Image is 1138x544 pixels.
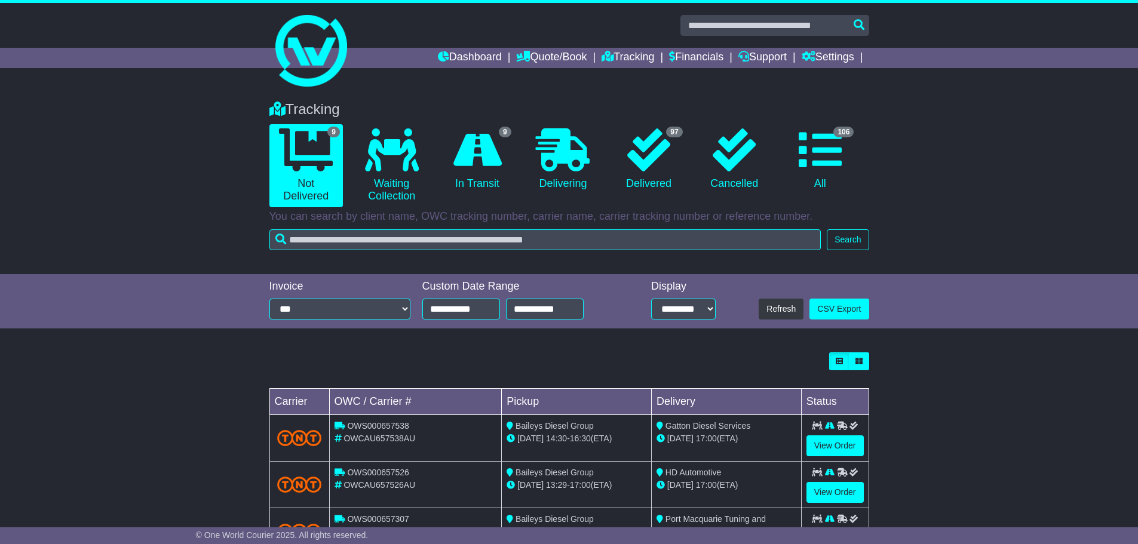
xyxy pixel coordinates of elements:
p: You can search by client name, OWC tracking number, carrier name, carrier tracking number or refe... [269,210,869,223]
span: 17:00 [696,480,717,490]
span: [DATE] [667,480,694,490]
span: [DATE] [517,480,544,490]
a: Cancelled [698,124,771,195]
a: View Order [806,482,864,503]
button: Refresh [759,299,803,319]
div: Invoice [269,280,410,293]
span: OWS000657307 [347,514,409,524]
a: Waiting Collection [355,124,428,207]
span: [DATE] [667,434,694,443]
div: - (ETA) [507,479,646,491]
span: 17:00 [570,480,591,490]
img: TNT_Domestic.png [277,524,322,540]
div: Display [651,280,716,293]
span: 14:30 [546,434,567,443]
td: Status [801,389,869,415]
a: Settings [802,48,854,68]
span: Baileys Diesel Group [516,421,594,431]
a: Delivering [526,124,600,195]
div: Custom Date Range [422,280,614,293]
span: Gatton Diesel Services [665,421,750,431]
span: 9 [499,127,511,137]
div: - (ETA) [507,432,646,445]
span: 13:29 [546,480,567,490]
td: Carrier [269,389,329,415]
a: 9 In Transit [440,124,514,195]
a: 106 All [783,124,857,195]
img: TNT_Domestic.png [277,430,322,446]
span: 9 [327,127,340,137]
a: Dashboard [438,48,502,68]
button: Search [827,229,869,250]
a: Financials [669,48,723,68]
span: Baileys Diesel Group [516,514,594,524]
span: OWS000657526 [347,468,409,477]
img: TNT_Domestic.png [277,477,322,493]
span: OWCAU657526AU [343,480,415,490]
span: [DATE] [517,434,544,443]
span: 16:30 [570,434,591,443]
span: 17:00 [696,434,717,443]
span: © One World Courier 2025. All rights reserved. [196,530,369,540]
span: OWS000657538 [347,421,409,431]
span: OWCAU657538AU [343,434,415,443]
a: View Order [806,435,864,456]
div: (ETA) [657,432,796,445]
td: OWC / Carrier # [329,389,502,415]
a: 9 Not Delivered [269,124,343,207]
span: 97 [666,127,682,137]
div: Tracking [263,101,875,118]
span: Port Macquarie Tuning and Mechanical [657,514,766,536]
td: Delivery [651,389,801,415]
a: 97 Delivered [612,124,685,195]
div: (ETA) [657,479,796,491]
span: Baileys Diesel Group [516,468,594,477]
span: HD Automotive [665,468,721,477]
td: Pickup [502,389,652,415]
a: Tracking [602,48,654,68]
a: CSV Export [809,299,869,319]
a: Support [738,48,787,68]
span: 106 [833,127,854,137]
div: - (ETA) [507,525,646,538]
a: Quote/Book [516,48,587,68]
